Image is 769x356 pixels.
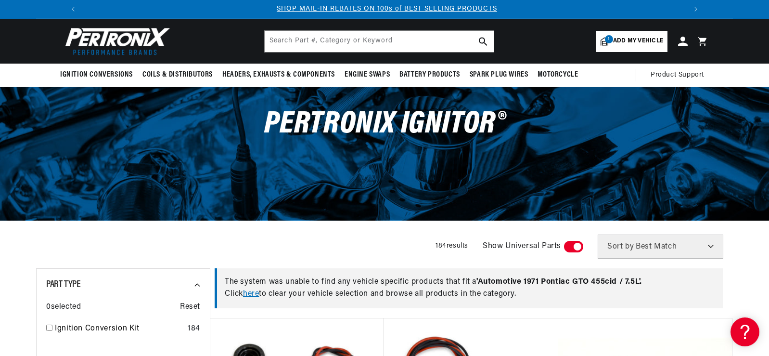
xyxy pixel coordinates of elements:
[607,243,634,251] span: Sort by
[218,64,340,86] summary: Headers, Exhausts & Components
[395,64,465,86] summary: Battery Products
[465,64,533,86] summary: Spark Plug Wires
[55,323,184,335] a: Ignition Conversion Kit
[60,25,171,58] img: Pertronix
[142,70,213,80] span: Coils & Distributors
[651,70,704,80] span: Product Support
[538,70,578,80] span: Motorcycle
[265,31,494,52] input: Search Part #, Category or Keyword
[85,4,689,14] div: 2 of 3
[476,278,641,286] span: ' Automotive 1971 Pontiac GTO 455cid / 7.5L '.
[436,242,468,250] span: 184 results
[85,4,689,14] div: Announcement
[215,268,723,308] div: The system was unable to find any vehicle specific products that fit a Click to clear your vehicl...
[222,70,335,80] span: Headers, Exhausts & Components
[138,64,218,86] summary: Coils & Distributors
[598,235,723,259] select: Sort by
[345,70,390,80] span: Engine Swaps
[264,109,505,140] span: PerTronix Ignitor®
[277,5,497,13] a: SHOP MAIL-IN REBATES ON 100s of BEST SELLING PRODUCTS
[473,31,494,52] button: search button
[470,70,528,80] span: Spark Plug Wires
[60,64,138,86] summary: Ignition Conversions
[340,64,395,86] summary: Engine Swaps
[613,37,663,46] span: Add my vehicle
[60,70,133,80] span: Ignition Conversions
[46,301,81,314] span: 0 selected
[188,323,200,335] div: 184
[399,70,460,80] span: Battery Products
[483,240,561,253] span: Show Universal Parts
[46,280,80,290] span: Part Type
[180,301,200,314] span: Reset
[533,64,583,86] summary: Motorcycle
[243,290,259,298] a: here
[605,35,613,43] span: 1
[651,64,709,87] summary: Product Support
[596,31,667,52] a: 1Add my vehicle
